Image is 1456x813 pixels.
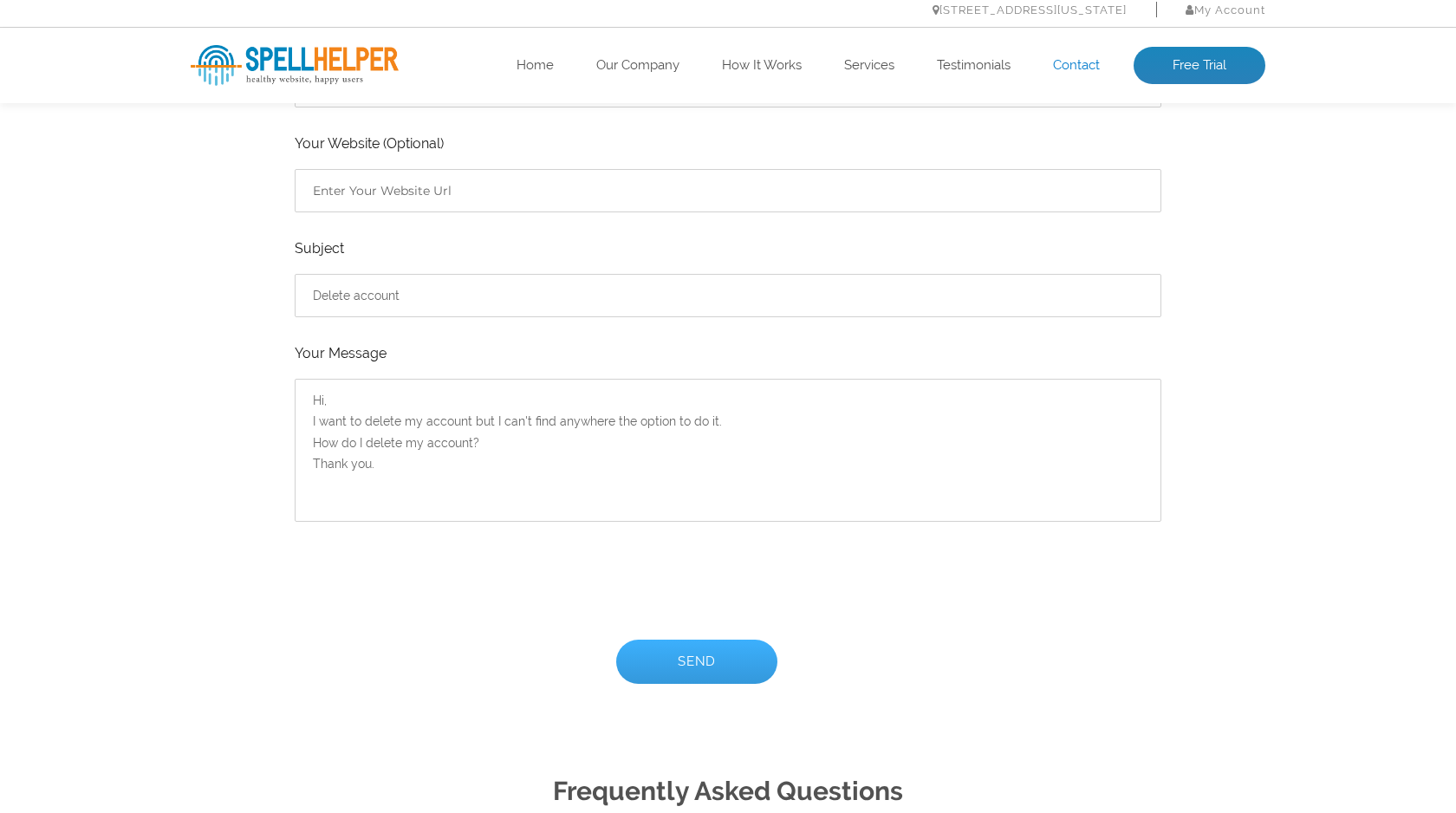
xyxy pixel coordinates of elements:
[191,45,399,86] img: SpellHelper
[295,237,1161,261] label: Subject
[616,640,777,684] input: Send
[844,57,894,75] a: Services
[295,132,1161,156] label: Your Website (Optional)
[295,169,1161,212] input: Enter Your Website Url
[1186,3,1265,16] a: My Account
[933,3,1127,16] a: [STREET_ADDRESS][US_STATE]
[295,341,1161,366] label: Your Message
[517,57,554,75] a: Home
[1053,57,1100,75] a: Contact
[295,546,558,614] iframe: reCAPTCHA
[1134,47,1265,85] a: Free Trial
[937,57,1011,75] a: Testimonials
[295,274,1161,317] input: Enter Your Subject*
[596,57,679,75] a: Our Company
[722,57,802,75] a: How It Works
